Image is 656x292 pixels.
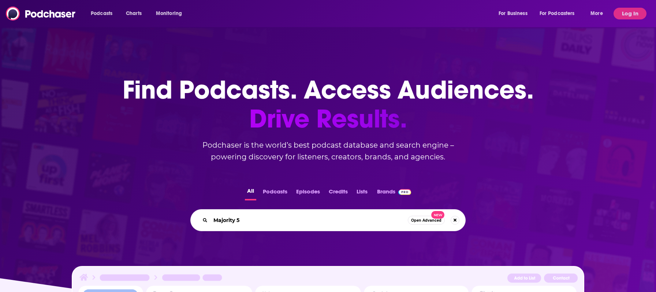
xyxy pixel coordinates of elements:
span: For Podcasters [540,8,575,19]
div: Search podcasts, credits, & more... [190,209,466,231]
span: New [431,211,444,219]
button: Lists [354,186,370,200]
img: Podchaser Pro [398,189,411,195]
span: For Business [499,8,528,19]
h2: Podchaser is the world’s best podcast database and search engine – powering discovery for listene... [182,139,474,163]
button: Credits [327,186,350,200]
button: open menu [86,8,122,19]
button: open menu [151,8,191,19]
button: Podcasts [261,186,290,200]
button: open menu [493,8,537,19]
a: Charts [121,8,146,19]
button: open menu [585,8,612,19]
button: open menu [535,8,585,19]
input: Search podcasts, credits, & more... [210,214,408,226]
span: More [590,8,603,19]
span: Drive Results. [123,104,534,133]
img: Podchaser - Follow, Share and Rate Podcasts [6,7,76,21]
span: Open Advanced [411,218,441,222]
a: BrandsPodchaser Pro [377,186,411,200]
span: Podcasts [91,8,112,19]
img: Podcast Insights Header [78,273,578,285]
button: All [245,186,256,200]
span: Charts [126,8,142,19]
button: Episodes [294,186,322,200]
h1: Find Podcasts. Access Audiences. [123,75,534,133]
button: Open AdvancedNew [408,216,445,225]
button: Log In [614,8,646,19]
span: Monitoring [156,8,182,19]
